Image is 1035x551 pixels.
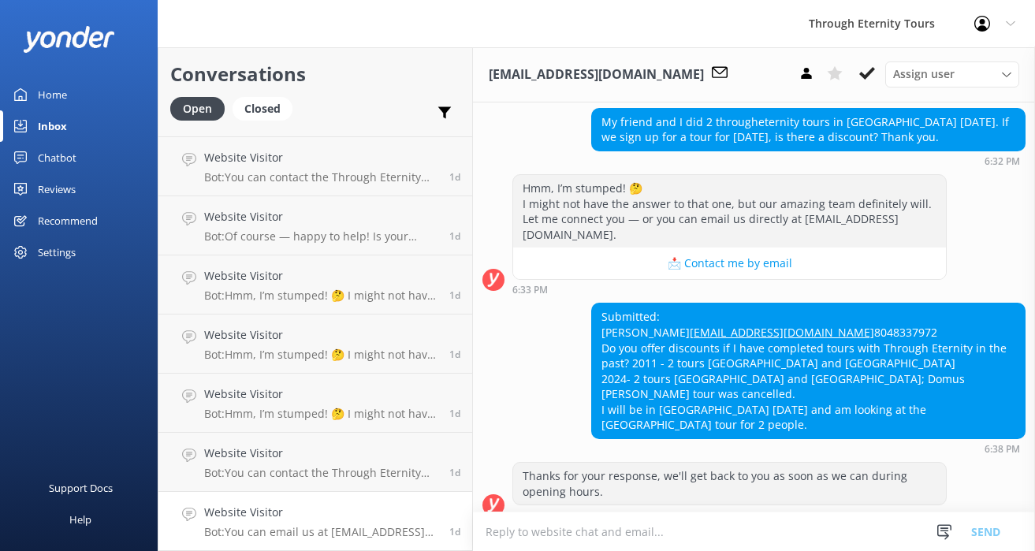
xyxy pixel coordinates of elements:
a: Closed [233,99,300,117]
strong: 6:32 PM [985,157,1020,166]
div: Submitted: [PERSON_NAME] 8048337972 Do you offer discounts if I have completed tours with Through... [592,303,1025,438]
div: Settings [38,236,76,268]
img: yonder-white-logo.png [24,26,114,52]
div: Thanks for your response, we'll get back to you as soon as we can during opening hours. [513,463,946,504]
div: Open [170,97,225,121]
span: 04:21am 12-Aug-2025 (UTC +02:00) Europe/Amsterdam [449,407,460,420]
div: Chatbot [38,142,76,173]
span: 10:27pm 11-Aug-2025 (UTC +02:00) Europe/Amsterdam [449,466,460,479]
button: 📩 Contact me by email [513,248,946,279]
span: 09:04am 12-Aug-2025 (UTC +02:00) Europe/Amsterdam [449,289,460,302]
div: 06:33pm 12-Aug-2025 (UTC +02:00) Europe/Amsterdam [512,284,947,295]
p: Bot: Hmm, I’m stumped! 🤔 I might not have the answer to that one, but our amazing team definitely... [204,407,437,421]
div: Recommend [38,205,98,236]
p: Bot: You can contact the Through Eternity Tours team at [PHONE_NUMBER] or [PHONE_NUMBER]. You can... [204,170,437,184]
a: Website VisitorBot:Of course — happy to help! Is your issue related to: - 🔄 Changing or canceling... [158,196,472,255]
div: 06:38pm 12-Aug-2025 (UTC +02:00) Europe/Amsterdam [591,443,1026,454]
h4: Website Visitor [204,267,437,285]
a: Website VisitorBot:Hmm, I’m stumped! 🤔 I might not have the answer to that one, but our amazing t... [158,255,472,315]
div: Help [69,504,91,535]
h2: Conversations [170,59,460,89]
a: Website VisitorBot:Hmm, I’m stumped! 🤔 I might not have the answer to that one, but our amazing t... [158,374,472,433]
h4: Website Visitor [204,504,437,521]
p: Bot: Hmm, I’m stumped! 🤔 I might not have the answer to that one, but our amazing team definitely... [204,348,437,362]
div: My friend and I did 2 througheternity tours in [GEOGRAPHIC_DATA] [DATE]. If we sign up for a tour... [592,109,1025,151]
strong: 6:38 PM [985,445,1020,454]
h4: Website Visitor [204,445,437,462]
strong: 6:33 PM [512,285,548,295]
div: Assign User [885,61,1019,87]
p: Bot: Hmm, I’m stumped! 🤔 I might not have the answer to that one, but our amazing team definitely... [204,289,437,303]
div: 06:32pm 12-Aug-2025 (UTC +02:00) Europe/Amsterdam [591,155,1026,166]
span: 09:43pm 11-Aug-2025 (UTC +02:00) Europe/Amsterdam [449,525,460,538]
a: Website VisitorBot:You can email us at [EMAIL_ADDRESS][DOMAIN_NAME].1d [158,492,472,551]
div: Closed [233,97,292,121]
h4: Website Visitor [204,385,437,403]
p: Bot: You can email us at [EMAIL_ADDRESS][DOMAIN_NAME]. [204,525,437,539]
h4: Website Visitor [204,149,437,166]
span: 05:09am 12-Aug-2025 (UTC +02:00) Europe/Amsterdam [449,348,460,361]
a: Open [170,99,233,117]
h3: [EMAIL_ADDRESS][DOMAIN_NAME] [489,65,704,85]
a: Website VisitorBot:You can contact the Through Eternity Tours team at [PHONE_NUMBER] or [PHONE_NU... [158,137,472,196]
span: 11:00am 12-Aug-2025 (UTC +02:00) Europe/Amsterdam [449,229,460,243]
a: [EMAIL_ADDRESS][DOMAIN_NAME] [690,325,874,340]
div: 06:39pm 12-Aug-2025 (UTC +02:00) Europe/Amsterdam [512,509,947,520]
div: Inbox [38,110,67,142]
div: Hmm, I’m stumped! 🤔 I might not have the answer to that one, but our amazing team definitely will... [513,175,946,248]
p: Bot: You can contact the Through Eternity Tours team at [PHONE_NUMBER] or [PHONE_NUMBER]. You can... [204,466,437,480]
span: 03:40pm 12-Aug-2025 (UTC +02:00) Europe/Amsterdam [449,170,460,184]
h4: Website Visitor [204,326,437,344]
h4: Website Visitor [204,208,437,225]
div: Home [38,79,67,110]
div: Reviews [38,173,76,205]
span: Assign user [893,65,955,83]
div: Support Docs [49,472,113,504]
p: Bot: Of course — happy to help! Is your issue related to: - 🔄 Changing or canceling a tour - 📧 No... [204,229,437,244]
a: Website VisitorBot:Hmm, I’m stumped! 🤔 I might not have the answer to that one, but our amazing t... [158,315,472,374]
a: Website VisitorBot:You can contact the Through Eternity Tours team at [PHONE_NUMBER] or [PHONE_NU... [158,433,472,492]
